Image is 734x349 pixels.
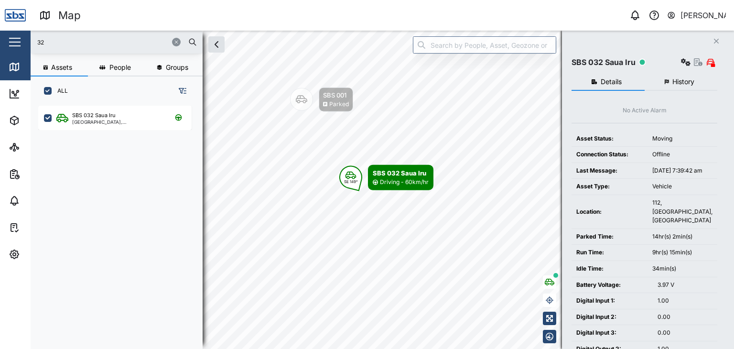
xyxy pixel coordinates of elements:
div: Dashboard [25,88,68,99]
div: Run Time: [576,248,643,257]
div: 0.00 [658,328,712,338]
canvas: Map [31,31,734,349]
div: Map marker [290,87,353,112]
div: Connection Status: [576,150,643,159]
div: Moving [652,134,712,143]
div: SBS 032 Saua Iru [72,111,116,120]
div: Map [58,7,81,24]
span: Groups [166,64,188,71]
div: SE 149° [344,180,358,184]
div: Map [25,62,46,72]
div: SBS 032 Saua Iru [572,56,636,68]
div: 1.00 [658,296,712,305]
div: [PERSON_NAME] [680,10,726,22]
div: 112, [GEOGRAPHIC_DATA], [GEOGRAPHIC_DATA] [652,198,712,225]
div: Asset Status: [576,134,643,143]
div: 34min(s) [652,264,712,273]
div: Sites [25,142,48,153]
div: 0.00 [658,313,712,322]
div: Parked Time: [576,232,643,241]
div: 9hr(s) 15min(s) [652,248,712,257]
div: Alarms [25,196,54,206]
input: Search assets or drivers [36,35,197,49]
label: ALL [52,87,68,95]
div: 3.97 V [658,281,712,290]
span: Details [601,78,622,85]
div: Asset Type: [576,182,643,191]
div: Location: [576,207,643,217]
div: Digital Input 2: [576,313,648,322]
div: Map marker [339,165,433,190]
button: [PERSON_NAME] [667,9,726,22]
span: History [672,78,694,85]
div: Settings [25,249,59,260]
div: SBS 032 Saua Iru [373,168,429,178]
div: Assets [25,115,54,126]
div: 14hr(s) 2min(s) [652,232,712,241]
span: Assets [51,64,72,71]
div: Offline [652,150,712,159]
div: Driving - 60km/hr [380,178,429,187]
div: Vehicle [652,182,712,191]
div: Parked [329,100,349,109]
div: [GEOGRAPHIC_DATA], [GEOGRAPHIC_DATA] [72,120,163,124]
input: Search by People, Asset, Geozone or Place [413,36,556,54]
div: Idle Time: [576,264,643,273]
span: People [109,64,131,71]
div: SBS 001 [323,90,349,100]
div: No Active Alarm [623,106,667,115]
div: Reports [25,169,57,179]
div: Digital Input 3: [576,328,648,338]
div: Tasks [25,222,51,233]
div: Last Message: [576,166,643,175]
img: Main Logo [5,5,26,26]
div: Digital Input 1: [576,296,648,305]
div: Battery Voltage: [576,281,648,290]
div: grid [38,102,202,341]
div: [DATE] 7:39:42 am [652,166,712,175]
